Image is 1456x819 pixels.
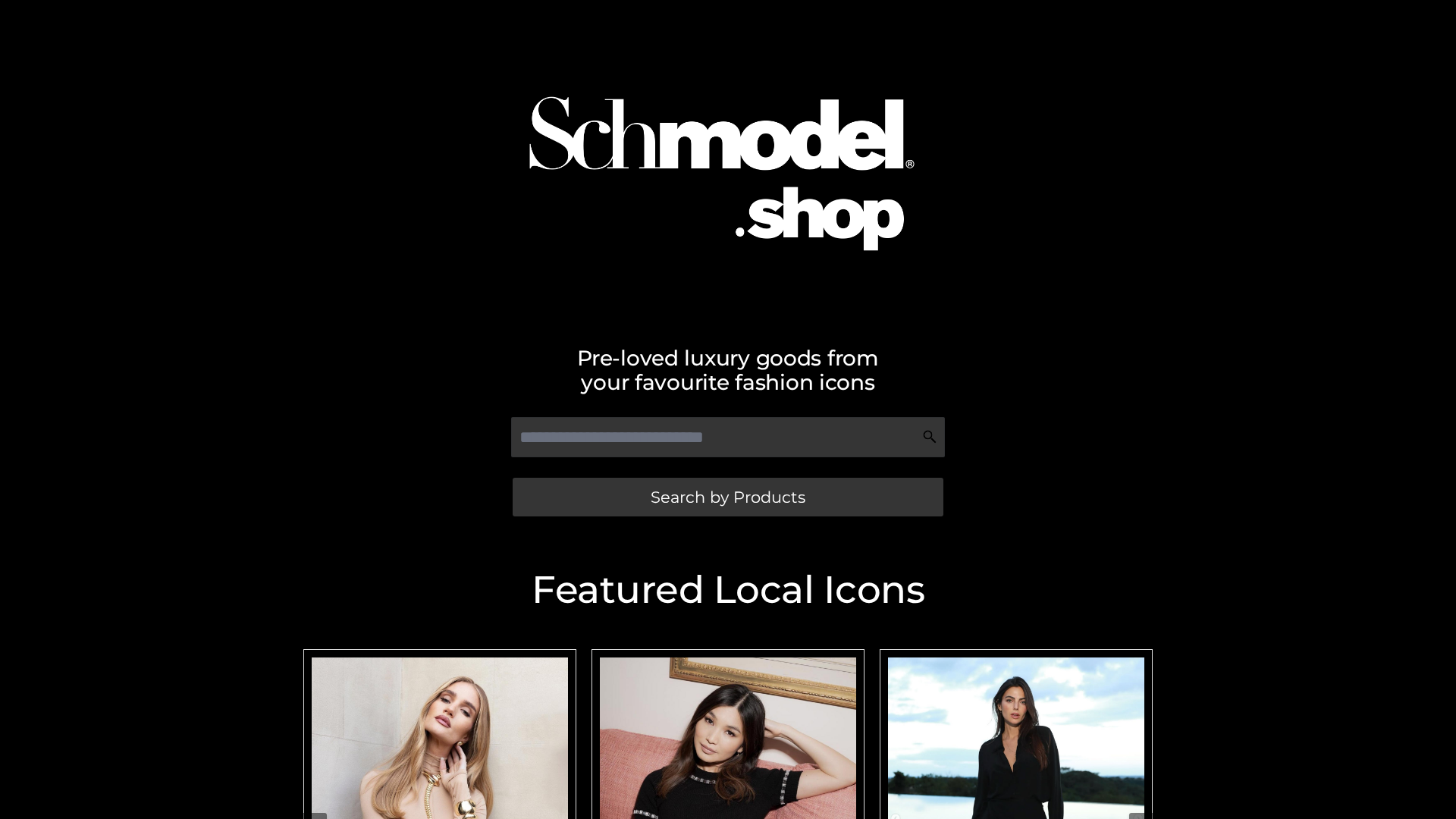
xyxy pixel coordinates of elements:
a: Search by Products [513,478,943,516]
img: Search Icon [922,429,937,444]
h2: Pre-loved luxury goods from your favourite fashion icons [296,346,1160,394]
h2: Featured Local Icons​ [296,571,1160,609]
span: Search by Products [651,489,805,505]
